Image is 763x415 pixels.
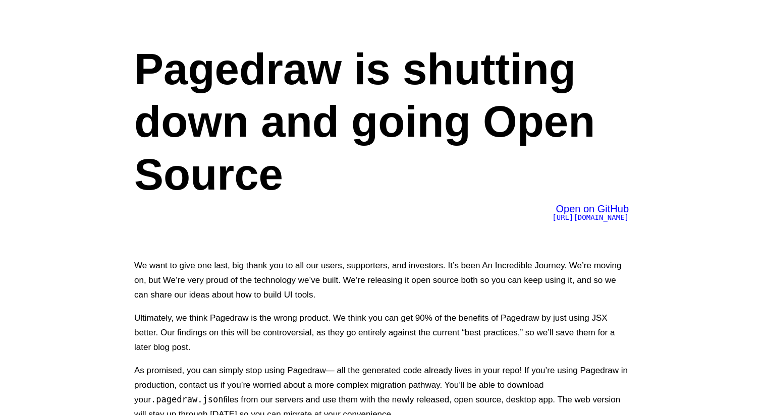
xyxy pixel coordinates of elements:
span: Open on GitHub [556,203,629,214]
p: We want to give one last, big thank you to all our users, supporters, and investors. It’s been An... [134,258,629,302]
code: .pagedraw.json [151,394,223,404]
h1: Pagedraw is shutting down and going Open Source [134,43,629,201]
p: Ultimately, we think Pagedraw is the wrong product. We think you can get 90% of the benefits of P... [134,311,629,354]
span: [URL][DOMAIN_NAME] [552,213,629,221]
a: Open on GitHub[URL][DOMAIN_NAME] [552,205,629,221]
